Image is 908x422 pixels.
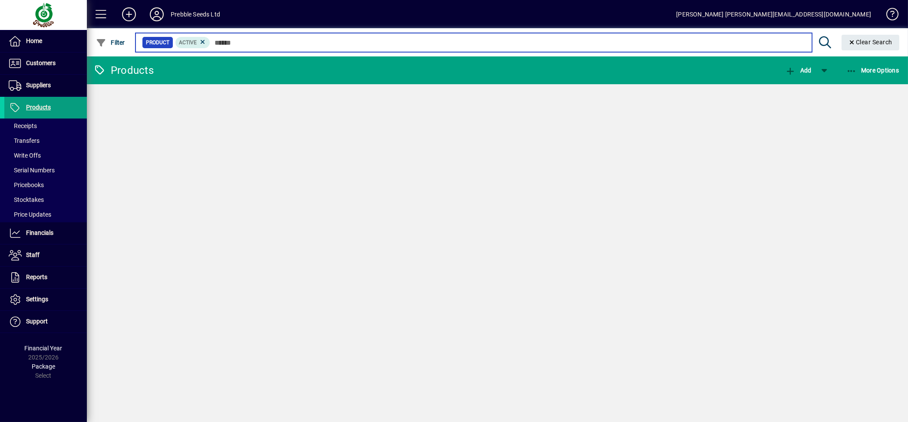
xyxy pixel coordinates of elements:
span: Package [32,363,55,370]
div: [PERSON_NAME] [PERSON_NAME][EMAIL_ADDRESS][DOMAIN_NAME] [676,7,871,21]
button: Filter [94,35,127,50]
span: Add [785,67,811,74]
a: Receipts [4,119,87,133]
button: More Options [844,63,901,78]
a: Financials [4,222,87,244]
a: Price Updates [4,207,87,222]
span: Home [26,37,42,44]
span: Suppliers [26,82,51,89]
div: Products [93,63,154,77]
button: Add [115,7,143,22]
span: More Options [846,67,899,74]
span: Filter [96,39,125,46]
span: Clear Search [849,39,893,46]
a: Knowledge Base [880,2,897,30]
span: Reports [26,274,47,280]
button: Add [783,63,813,78]
div: Prebble Seeds Ltd [171,7,220,21]
span: Transfers [9,137,40,144]
span: Staff [26,251,40,258]
span: Financial Year [25,345,63,352]
span: Receipts [9,122,37,129]
a: Serial Numbers [4,163,87,178]
a: Customers [4,53,87,74]
span: Write Offs [9,152,41,159]
a: Write Offs [4,148,87,163]
span: Customers [26,59,56,66]
a: Home [4,30,87,52]
button: Profile [143,7,171,22]
a: Pricebooks [4,178,87,192]
span: Financials [26,229,53,236]
span: Pricebooks [9,181,44,188]
a: Suppliers [4,75,87,96]
span: Settings [26,296,48,303]
mat-chip: Activation Status: Active [175,37,210,48]
a: Support [4,311,87,333]
span: Stocktakes [9,196,44,203]
a: Stocktakes [4,192,87,207]
a: Reports [4,267,87,288]
span: Support [26,318,48,325]
span: Serial Numbers [9,167,55,174]
button: Clear [842,35,900,50]
a: Staff [4,244,87,266]
a: Settings [4,289,87,310]
a: Transfers [4,133,87,148]
span: Active [179,40,197,46]
span: Price Updates [9,211,51,218]
span: Product [146,38,169,47]
span: Products [26,104,51,111]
